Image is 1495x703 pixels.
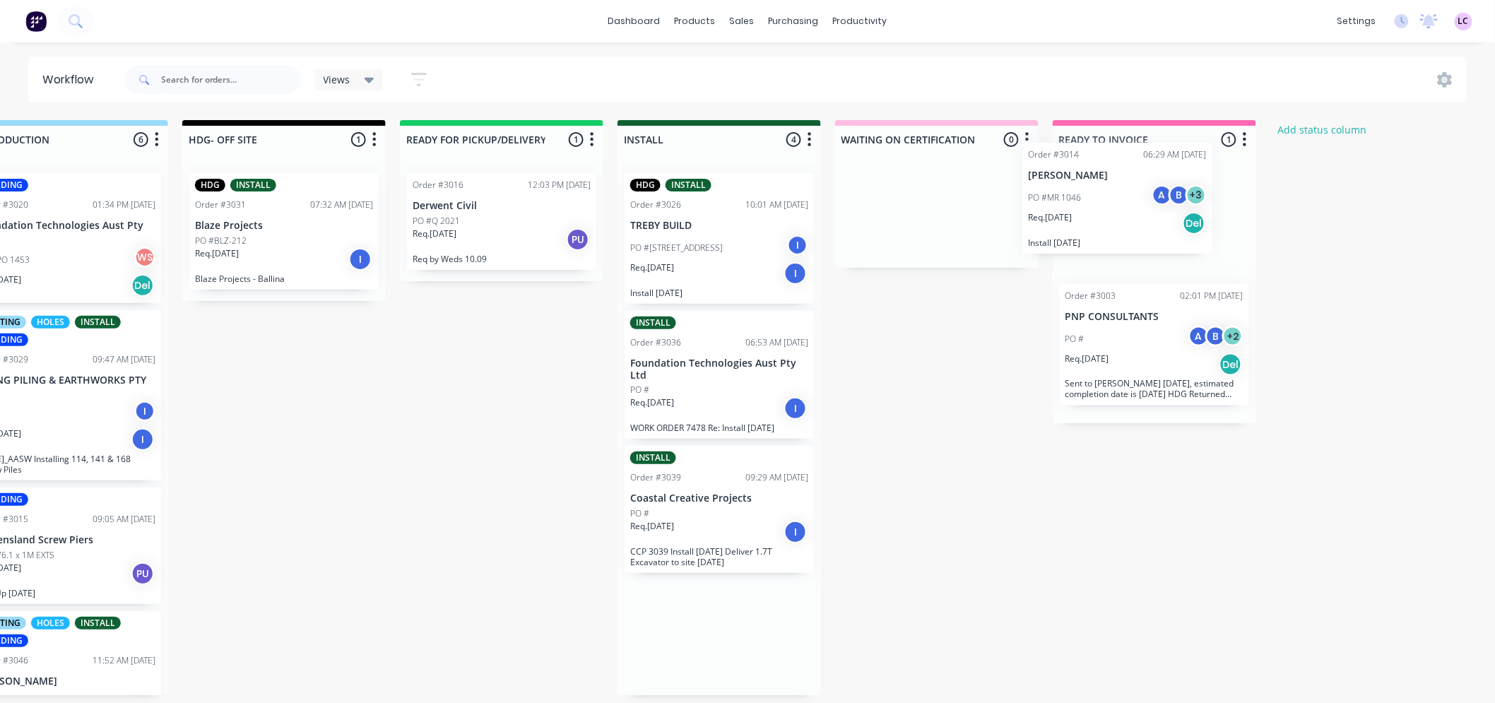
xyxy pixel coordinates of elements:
[324,72,350,87] span: Views
[1059,132,1198,147] input: Enter column name…
[1330,11,1383,32] div: settings
[1222,132,1236,147] span: 1
[1270,120,1374,139] button: Add status column
[826,11,894,32] div: productivity
[42,71,100,88] div: Workflow
[25,11,47,32] img: Factory
[134,132,148,147] span: 6
[624,132,763,147] input: Enter column name…
[351,132,366,147] span: 1
[406,132,545,147] input: Enter column name…
[189,132,328,147] input: Enter column name…
[161,66,301,94] input: Search for orders...
[1004,132,1019,147] span: 0
[668,11,723,32] div: products
[601,11,668,32] a: dashboard
[569,132,584,147] span: 1
[723,11,762,32] div: sales
[1458,15,1469,28] span: LC
[762,11,826,32] div: purchasing
[841,132,981,147] input: Enter column name…
[786,132,801,147] span: 4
